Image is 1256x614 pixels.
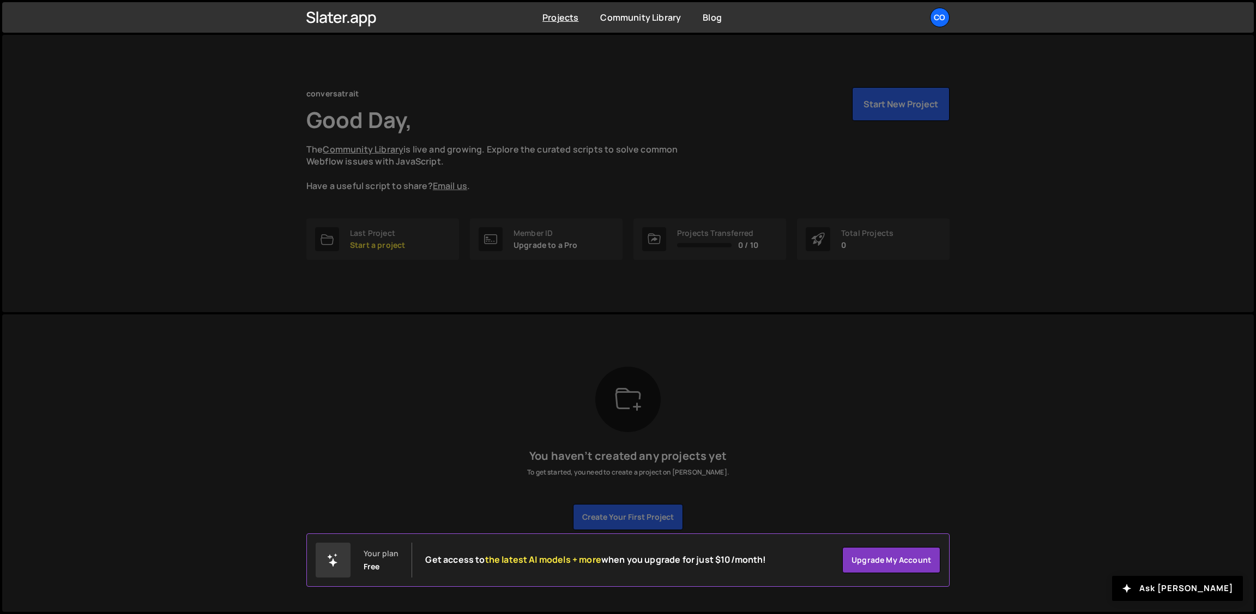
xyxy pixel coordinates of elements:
span: the latest AI models + more [485,554,601,566]
a: Community Library [600,11,681,23]
a: co [930,8,950,27]
a: Projects [542,11,578,23]
div: Your plan [364,549,398,558]
a: Blog [703,11,722,23]
div: Free [364,562,380,571]
h2: Get access to when you upgrade for just $10/month! [425,555,766,565]
button: Ask [PERSON_NAME] [1112,576,1243,601]
a: Upgrade my account [842,547,940,573]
